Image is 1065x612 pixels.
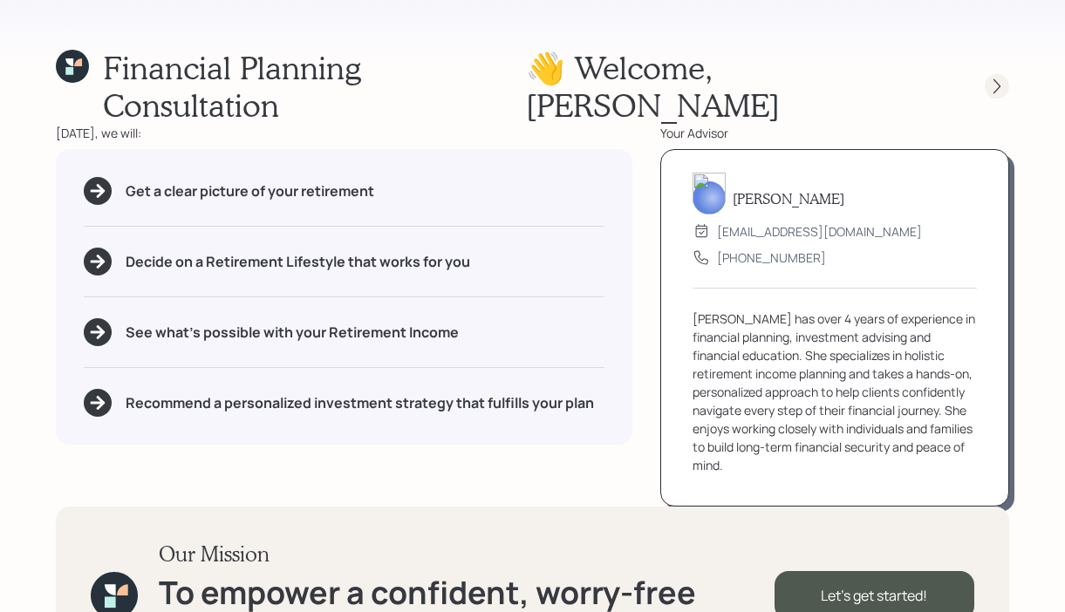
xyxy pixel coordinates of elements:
[126,395,594,411] h5: Recommend a personalized investment strategy that fulfills your plan
[693,309,977,474] div: [PERSON_NAME] has over 4 years of experience in financial planning, investment advising and finan...
[660,124,1009,142] div: Your Advisor
[126,254,470,270] h5: Decide on a Retirement Lifestyle that works for you
[717,222,922,241] div: [EMAIL_ADDRESS][DOMAIN_NAME]
[103,49,526,124] h1: Financial Planning Consultation
[717,248,826,267] div: [PHONE_NUMBER]
[126,324,459,341] h5: See what's possible with your Retirement Income
[526,49,953,124] h1: 👋 Welcome , [PERSON_NAME]
[159,541,775,567] h3: Our Mission
[56,124,632,142] div: [DATE], we will:
[733,190,844,207] h5: [PERSON_NAME]
[693,173,726,214] img: aleksandra-headshot.png
[126,183,374,200] h5: Get a clear picture of your retirement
